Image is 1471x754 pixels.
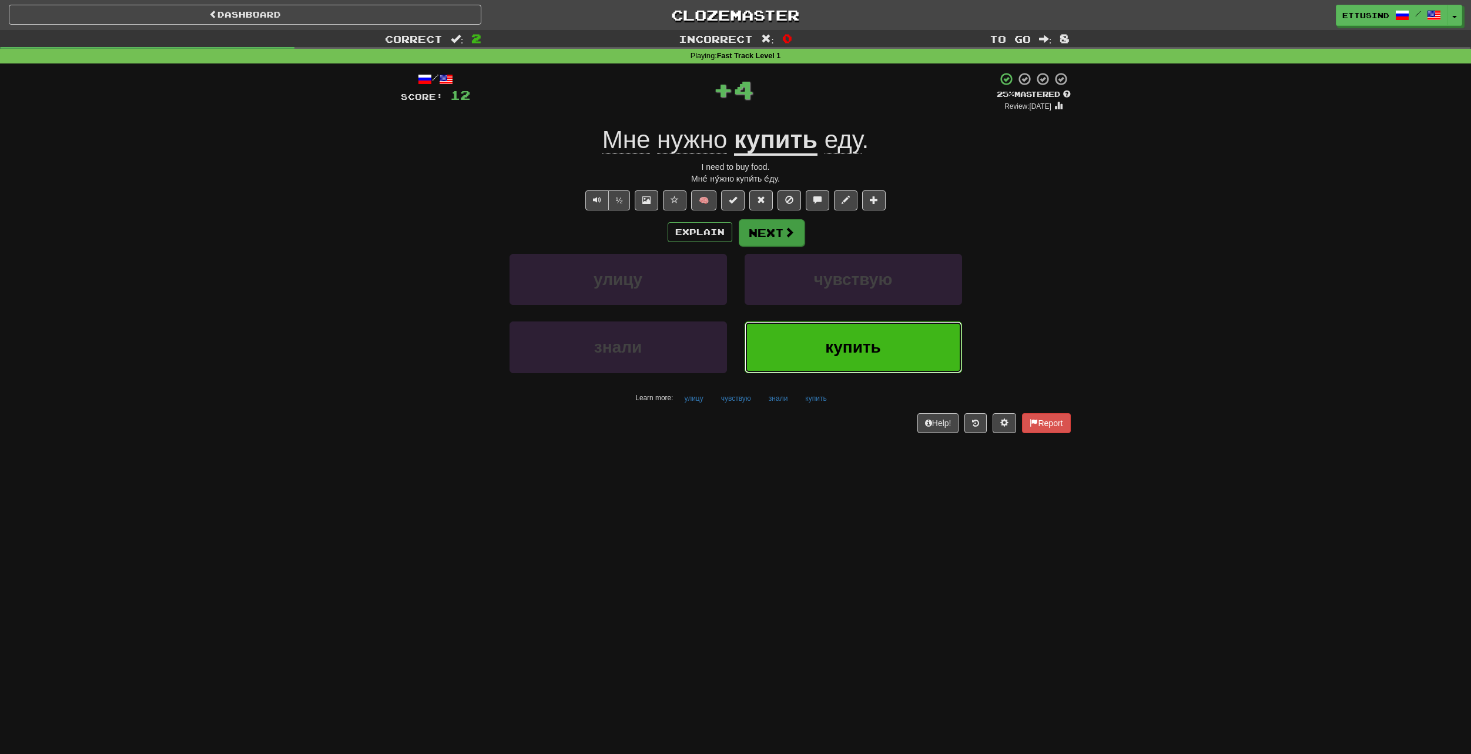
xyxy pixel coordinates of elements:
[739,219,805,246] button: Next
[733,75,754,104] span: 4
[594,338,642,356] span: знали
[1415,9,1421,18] span: /
[668,222,732,242] button: Explain
[761,34,774,44] span: :
[9,5,481,25] a: Dashboard
[1039,34,1052,44] span: :
[657,126,727,154] span: нужно
[749,190,773,210] button: Reset to 0% Mastered (alt+r)
[594,270,642,289] span: улицу
[1022,413,1070,433] button: Report
[1060,31,1070,45] span: 8
[745,254,962,305] button: чувствую
[450,88,470,102] span: 12
[585,190,609,210] button: Play sentence audio (ctl+space)
[964,413,987,433] button: Round history (alt+y)
[814,270,893,289] span: чувствую
[997,89,1071,100] div: Mastered
[782,31,792,45] span: 0
[734,126,817,156] u: купить
[997,89,1014,99] span: 25 %
[635,190,658,210] button: Show image (alt+x)
[678,390,709,407] button: улицу
[1342,10,1389,21] span: Ettusind
[817,126,869,154] span: .
[510,254,727,305] button: улицу
[1004,102,1051,110] small: Review: [DATE]
[721,190,745,210] button: Set this sentence to 100% Mastered (alt+m)
[834,190,857,210] button: Edit sentence (alt+d)
[990,33,1031,45] span: To go
[713,72,733,107] span: +
[583,190,631,210] div: Text-to-speech controls
[401,72,470,86] div: /
[679,33,753,45] span: Incorrect
[715,390,758,407] button: чувствую
[1336,5,1447,26] a: Ettusind /
[499,5,971,25] a: Clozemaster
[510,321,727,373] button: знали
[385,33,443,45] span: Correct
[762,390,795,407] button: знали
[917,413,959,433] button: Help!
[608,190,631,210] button: ½
[691,190,716,210] button: 🧠
[471,31,481,45] span: 2
[635,394,673,402] small: Learn more:
[825,338,881,356] span: купить
[778,190,801,210] button: Ignore sentence (alt+i)
[717,52,781,60] strong: Fast Track Level 1
[745,321,962,373] button: купить
[602,126,651,154] span: Мне
[451,34,464,44] span: :
[862,190,886,210] button: Add to collection (alt+a)
[401,161,1071,173] div: I need to buy food.
[806,190,829,210] button: Discuss sentence (alt+u)
[663,190,686,210] button: Favorite sentence (alt+f)
[401,92,443,102] span: Score:
[825,126,862,154] span: еду
[401,173,1071,185] div: Мне́ ну́жно купи́ть е́ду.
[799,390,833,407] button: купить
